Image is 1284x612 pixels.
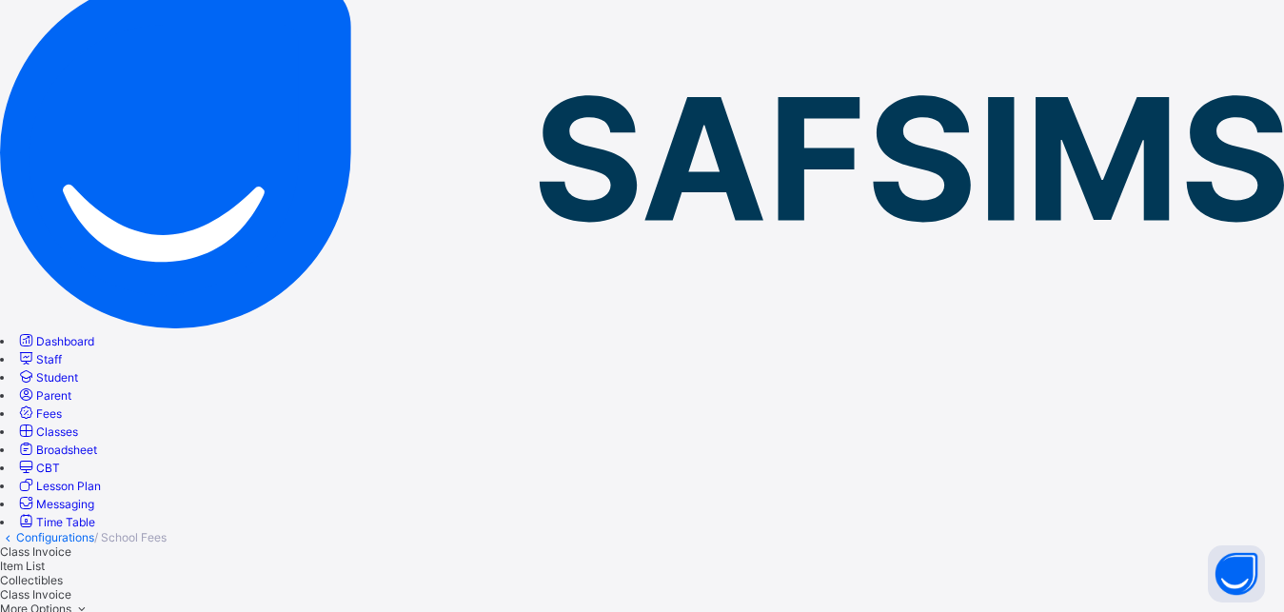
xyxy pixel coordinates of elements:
[16,497,94,511] a: Messaging
[36,424,78,439] span: Classes
[16,406,62,421] a: Fees
[16,461,60,475] a: CBT
[16,370,78,385] a: Student
[36,352,62,366] span: Staff
[36,443,97,457] span: Broadsheet
[36,388,71,403] span: Parent
[1208,545,1265,602] button: Open asap
[94,530,167,544] span: / School Fees
[36,370,78,385] span: Student
[36,461,60,475] span: CBT
[36,479,101,493] span: Lesson Plan
[16,530,94,544] a: Configurations
[16,388,71,403] a: Parent
[36,334,94,348] span: Dashboard
[36,515,95,529] span: Time Table
[16,352,62,366] a: Staff
[16,515,95,529] a: Time Table
[36,406,62,421] span: Fees
[16,424,78,439] a: Classes
[16,334,94,348] a: Dashboard
[16,443,97,457] a: Broadsheet
[36,497,94,511] span: Messaging
[16,479,101,493] a: Lesson Plan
